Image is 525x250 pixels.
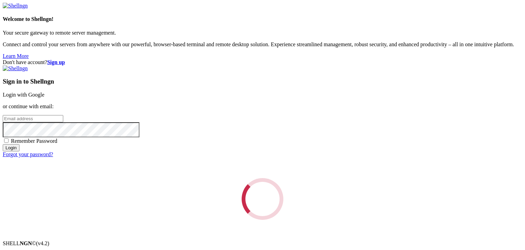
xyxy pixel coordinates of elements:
[3,144,19,151] input: Login
[3,78,522,85] h3: Sign in to Shellngn
[242,178,283,220] div: Loading...
[3,65,28,72] img: Shellngn
[3,3,28,9] img: Shellngn
[47,59,65,65] a: Sign up
[11,138,57,144] span: Remember Password
[3,16,522,22] h4: Welcome to Shellngn!
[3,115,63,122] input: Email address
[3,240,49,246] span: SHELL ©
[3,30,522,36] p: Your secure gateway to remote server management.
[36,240,50,246] span: 4.2.0
[3,103,522,110] p: or continue with email:
[4,138,9,143] input: Remember Password
[3,151,53,157] a: Forgot your password?
[3,59,522,65] div: Don't have account?
[3,41,522,48] p: Connect and control your servers from anywhere with our powerful, browser-based terminal and remo...
[3,92,44,98] a: Login with Google
[3,53,29,59] a: Learn More
[20,240,32,246] b: NGN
